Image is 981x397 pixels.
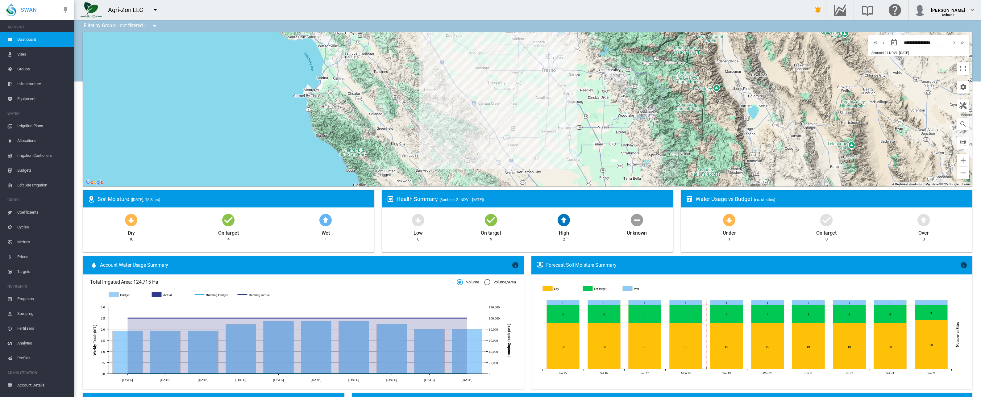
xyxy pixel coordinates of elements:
button: icon-chevron-left [879,39,887,46]
span: Allocations [17,133,69,148]
div: 10 [129,236,134,242]
div: High [559,227,569,236]
tspan: Mon 18 [681,371,690,375]
span: ADMINISTRATION [7,368,69,378]
tspan: 120,000 [489,305,500,309]
div: Filter by Group: - not filtered - [79,20,163,32]
g: On target Aug 19, 2025 4 [710,305,743,323]
md-icon: Go to the Data Hub [833,6,847,14]
md-icon: icon-magnify [959,120,967,128]
tspan: Sat 23 [886,371,894,375]
span: Groups [17,62,69,77]
md-icon: icon-menu-down [151,22,158,30]
span: (Sentinel-2 | NDVI, [DATE]) [439,197,484,202]
circle: Running Budget Jul 13 17.79 [277,372,280,375]
span: Map data ©2025 Google [925,182,958,186]
span: Dashboard [17,32,69,47]
md-icon: icon-arrow-up-bold-circle [318,212,333,227]
span: (Admin) [942,13,954,16]
circle: Running Budget Jul 27 22.52 [352,372,355,375]
tspan: 0.5 [101,361,105,365]
button: md-calendar [888,36,900,49]
md-icon: icon-arrow-down-bold-circle [411,212,426,227]
g: On target Aug 21, 2025 4 [792,305,825,323]
tspan: 2.0 [101,328,105,331]
md-icon: icon-bell-ring [814,6,822,14]
circle: Running Budget Jul 6 15.43 [239,372,242,375]
span: Irrigation Controllers [17,148,69,163]
div: Under [723,227,736,236]
md-icon: icon-menu-down [152,6,159,14]
div: Wet [322,227,330,236]
span: Budgets [17,163,69,178]
span: (no. of sites) [754,197,776,202]
g: Budget [109,292,146,298]
circle: Running Budget Aug 10 26.77 [428,372,430,375]
span: Infrastructure [17,77,69,91]
g: On target Aug 17, 2025 4 [628,305,661,323]
circle: Running Actual Jul 27 100,145.12 [352,317,355,319]
tspan: [DATE] [462,378,472,381]
span: | [DATE] [897,51,908,55]
md-icon: icon-cup-water [686,195,693,203]
circle: Running Actual Jun 15 100,145.12 [126,317,129,319]
g: On target Aug 24, 2025 3 [915,305,947,320]
md-icon: icon-checkbox-marked-circle [484,212,498,227]
tspan: Tue 19 [722,371,730,375]
g: Running Actual [238,292,274,298]
g: Wet Aug 24, 2025 1 [915,300,947,305]
div: Agri-Zon LLC [108,6,149,14]
g: On target [583,286,618,291]
span: Profiles [17,351,69,366]
md-icon: icon-checkbox-marked-circle [221,212,236,227]
span: ACCOUNT [7,22,69,32]
circle: Running Budget Jun 15 9.35 [126,372,129,375]
g: On target Aug 18, 2025 4 [669,305,702,323]
circle: Running Actual Jul 13 100,145.12 [277,317,280,319]
md-icon: icon-checkbox-marked-circle [819,212,834,227]
span: Metrics [17,235,69,249]
span: Targets [17,264,69,279]
div: 1 [325,236,327,242]
button: icon-cog [957,81,969,93]
span: Prices [17,249,69,264]
tspan: 1.5 [101,339,105,342]
button: icon-select-all [957,136,969,149]
g: On target Aug 20, 2025 4 [751,305,784,323]
md-icon: Search the knowledge base [860,6,875,14]
tspan: 0 [489,372,491,376]
md-icon: icon-water [90,261,98,269]
span: SWAN [21,6,37,14]
circle: Running Actual Aug 17 100,145.12 [466,317,468,319]
g: Wet Aug 17, 2025 1 [628,300,661,305]
circle: Running Actual Jul 20 100,145.12 [315,317,317,319]
img: profile.jpg [914,4,926,16]
g: Wet Aug 18, 2025 1 [669,300,702,305]
button: icon-bell-ring [812,4,824,16]
span: Account Water Usage Summary [100,262,512,269]
tspan: [DATE] [122,378,133,381]
span: Account Details [17,378,69,393]
g: Running Budget [195,292,231,298]
g: On target Aug 23, 2025 4 [874,305,906,323]
tspan: Sun 24 [927,371,935,375]
div: On target [481,227,501,236]
g: Wet [622,286,658,291]
button: Zoom out [957,167,969,179]
md-icon: icon-thermometer-lines [536,261,544,269]
tspan: 100,000 [489,316,500,320]
span: Sentinel-2 | NDVI [871,51,896,55]
g: Dry Aug 15, 2025 10 [547,323,579,369]
tspan: Number of Sites [955,322,960,347]
button: icon-menu-down [149,4,161,16]
md-icon: icon-pin [62,6,69,14]
circle: Running Actual Jun 29 100,145.12 [202,317,204,319]
g: Budget Jun 15 1.93 [113,331,143,374]
md-radio-button: Volume/Area [484,279,516,285]
button: icon-chevron-right [950,39,958,46]
span: Fertilisers [17,321,69,336]
md-icon: icon-chevron-double-left [872,39,879,46]
span: NUTRIENTS [7,282,69,291]
circle: Running Budget Jun 22 11.28 [164,372,166,375]
g: Dry Aug 23, 2025 10 [874,323,906,369]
